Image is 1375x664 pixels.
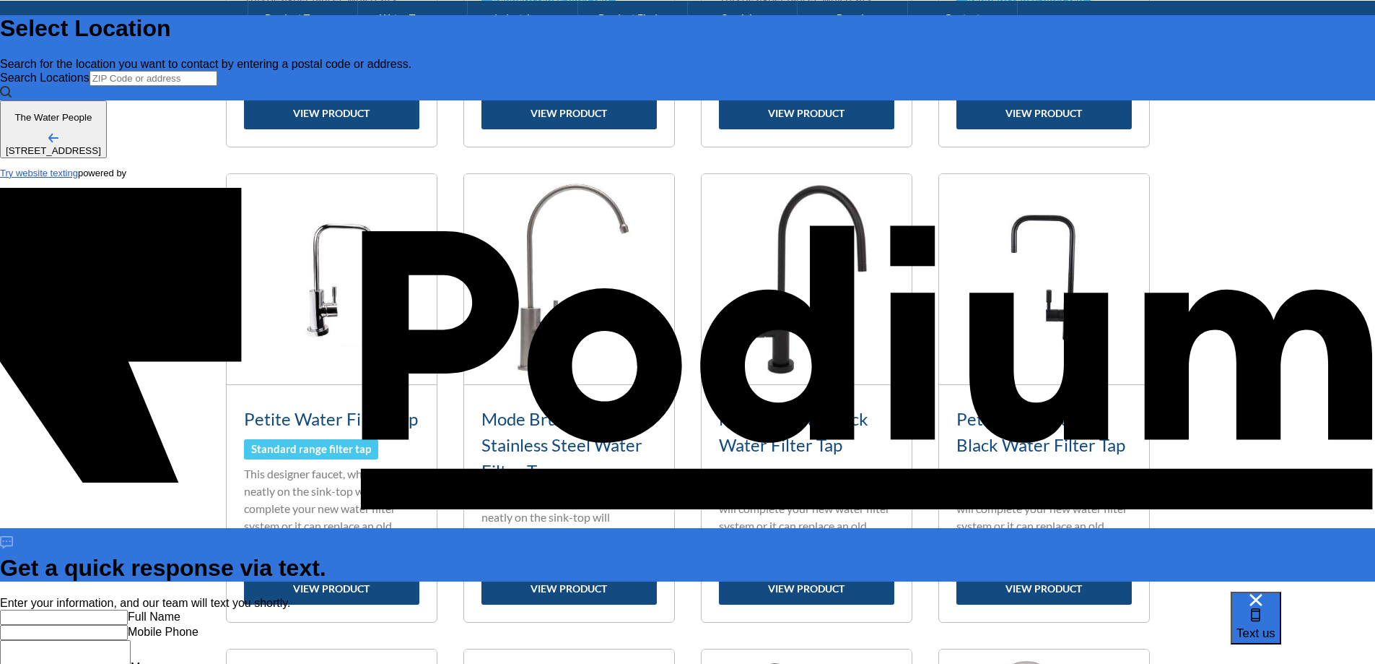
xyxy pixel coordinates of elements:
iframe: podium webchat widget bubble [1231,592,1375,664]
input: ZIP Code or address [90,71,217,86]
label: Full Name [128,611,180,623]
p: The Water People [6,112,101,123]
label: Mobile Phone [128,626,198,638]
div: [STREET_ADDRESS] [6,145,101,156]
span: powered by [78,168,126,178]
